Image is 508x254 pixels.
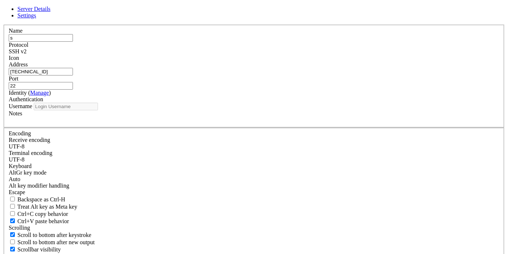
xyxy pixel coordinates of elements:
label: Protocol [9,42,28,48]
span: Escape [9,189,25,195]
label: Scrolling [9,225,30,231]
span: ( ) [28,90,51,96]
div: Auto [9,176,499,183]
label: Identity [9,90,51,96]
span: Scrollbar visibility [17,246,61,253]
span: Backspace as Ctrl-H [17,196,65,202]
span: Treat Alt key as Meta key [17,204,77,210]
label: The vertical scrollbar mode. [9,246,61,253]
input: Ctrl+V paste behavior [10,218,15,223]
span: Auto [9,176,20,182]
input: Login Username [34,103,98,110]
a: Settings [17,12,36,19]
input: Server Name [9,34,73,42]
label: Username [9,103,32,109]
span: Ctrl+V paste behavior [17,218,69,224]
label: Encoding [9,130,31,136]
label: Whether to scroll to the bottom on any keystroke. [9,232,91,238]
span: Scroll to bottom after keystroke [17,232,91,238]
label: Keyboard [9,163,32,169]
a: Server Details [17,6,50,12]
input: Backspace as Ctrl-H [10,197,15,201]
div: UTF-8 [9,156,499,163]
span: UTF-8 [9,143,25,149]
input: Scrollbar visibility [10,247,15,251]
label: Authentication [9,96,43,102]
label: Scroll to bottom after new output. [9,239,95,245]
label: Address [9,61,28,67]
span: SSH v2 [9,48,26,54]
label: Set the expected encoding for data received from the host. If the encodings do not match, visual ... [9,169,46,176]
label: If true, the backspace should send BS ('\x08', aka ^H). Otherwise the backspace key should send '... [9,196,65,202]
label: Port [9,75,19,82]
div: SSH v2 [9,48,499,55]
input: Port Number [9,82,73,90]
span: Scroll to bottom after new output [17,239,95,245]
label: The default terminal encoding. ISO-2022 enables character map translations (like graphics maps). ... [9,150,52,156]
label: Whether the Alt key acts as a Meta key or as a distinct Alt key. [9,204,77,210]
span: Ctrl+C copy behavior [17,211,68,217]
label: Ctrl+V pastes if true, sends ^V to host if false. Ctrl+Shift+V sends ^V to host if true, pastes i... [9,218,69,224]
a: Manage [30,90,49,96]
label: Controls how the Alt key is handled. Escape: Send an ESC prefix. 8-Bit: Add 128 to the typed char... [9,183,69,189]
input: Scroll to bottom after keystroke [10,232,15,237]
label: Notes [9,110,22,116]
label: Name [9,28,22,34]
div: Escape [9,189,499,196]
input: Host Name or IP [9,68,73,75]
div: UTF-8 [9,143,499,150]
label: Icon [9,55,19,61]
label: Set the expected encoding for data received from the host. If the encodings do not match, visual ... [9,137,50,143]
input: Treat Alt key as Meta key [10,204,15,209]
label: Ctrl-C copies if true, send ^C to host if false. Ctrl-Shift-C sends ^C to host if true, copies if... [9,211,68,217]
input: Ctrl+C copy behavior [10,211,15,216]
input: Scroll to bottom after new output [10,239,15,244]
span: UTF-8 [9,156,25,163]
